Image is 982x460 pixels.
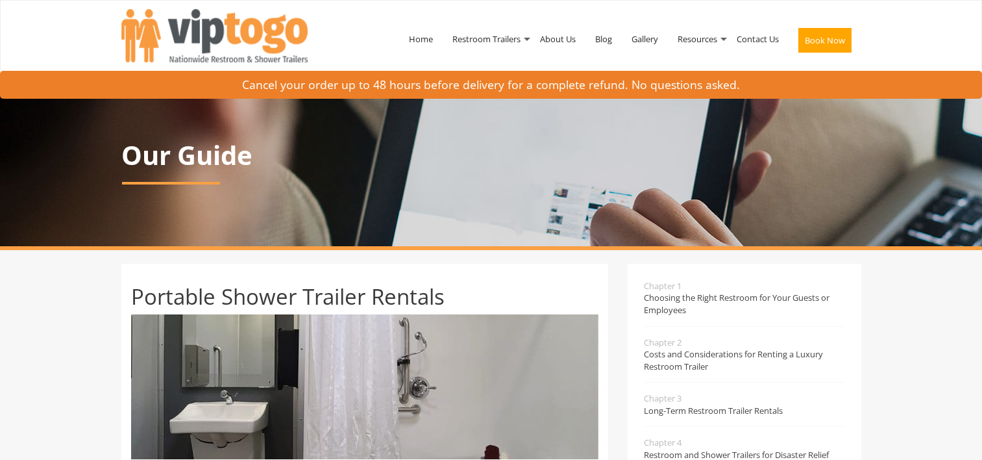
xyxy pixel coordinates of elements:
span: Long-Term Restroom Trailer Rentals [644,405,845,417]
a: Book Now [789,5,861,81]
span: Costs and Considerations for Renting a Luxury Restroom Trailer [644,348,845,372]
h1: Portable Shower Trailer Rentals [131,285,598,309]
a: Blog [585,5,622,73]
a: Contact Us [727,5,789,73]
a: Gallery [622,5,668,73]
span: Chapter 4 [644,437,845,449]
a: About Us [530,5,585,73]
a: Home [399,5,443,73]
p: Our Guide [121,141,861,170]
button: Book Now [798,28,852,53]
a: Chapter 3Long-Term Restroom Trailer Rentals [644,383,845,426]
span: Chapter 1 [644,280,845,292]
span: Choosing the Right Restroom for Your Guests or Employees [644,292,845,316]
a: Resources [668,5,727,73]
a: Chapter 2Costs and Considerations for Renting a Luxury Restroom Trailer [644,327,845,383]
span: Chapter 2 [644,337,845,349]
span: Chapter 3 [644,392,845,405]
a: Chapter 1Choosing the Right Restroom for Your Guests or Employees [644,280,845,326]
a: Restroom Trailers [443,5,530,73]
img: Portable Shower Trailer Rentals - VIPTOGO [131,314,598,459]
img: VIPTOGO [121,9,308,62]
